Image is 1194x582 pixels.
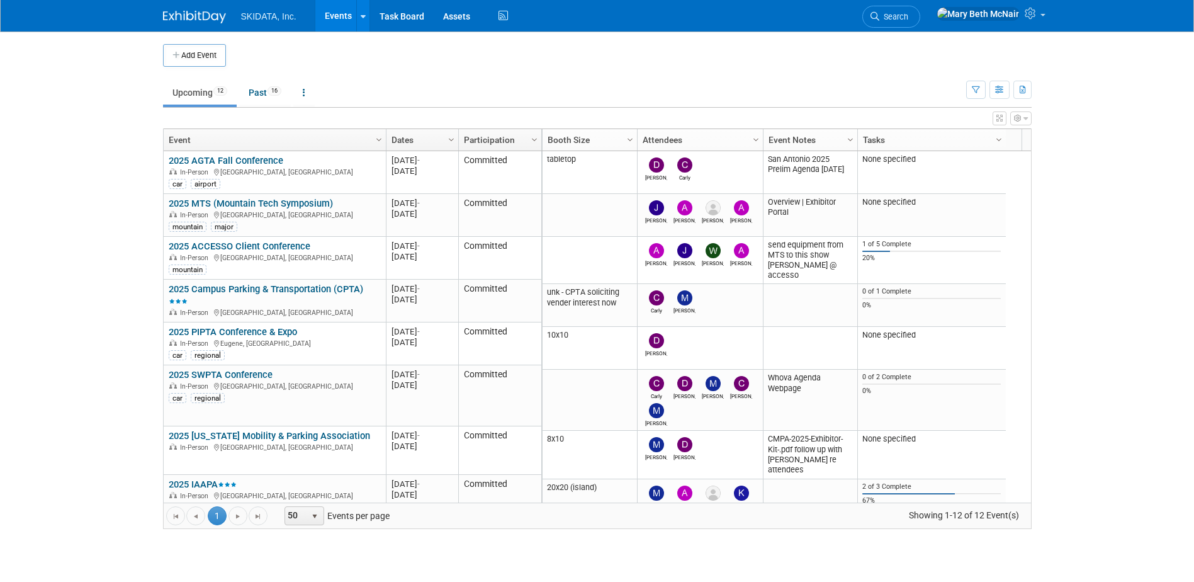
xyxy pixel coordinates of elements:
[169,393,186,403] div: car
[417,156,420,165] span: -
[417,479,420,489] span: -
[391,129,450,151] a: Dates
[643,129,755,151] a: Attendees
[163,11,226,23] img: ExhibitDay
[702,215,724,224] div: Michael Biron
[763,151,857,194] td: San Antonio 2025 Prelim Agenda [DATE]
[391,369,453,380] div: [DATE]
[706,200,721,215] img: Michael Biron
[169,490,380,501] div: [GEOGRAPHIC_DATA], [GEOGRAPHIC_DATA]
[180,443,212,452] span: In-Person
[268,86,281,96] span: 16
[543,327,637,370] td: 10x10
[763,194,857,237] td: Overview | Exhibitor Portal
[211,222,237,232] div: major
[645,391,667,399] div: Carly Jansen
[391,294,453,305] div: [DATE]
[769,129,849,151] a: Event Notes
[458,322,541,365] td: Committed
[677,376,692,391] img: Damon Kessler
[417,198,420,208] span: -
[734,376,749,391] img: Christopher Archer
[391,241,453,251] div: [DATE]
[543,284,637,327] td: unk - CPTA soliciting vender interest now
[171,511,181,522] span: Go to the first page
[417,284,420,294] span: -
[169,265,206,275] div: mountain
[673,501,696,509] div: Andy Shenberger
[241,11,296,21] span: SKIDATA, Inc.
[253,511,263,522] span: Go to the last page
[374,135,384,145] span: Column Settings
[169,479,237,490] a: 2025 IAAPA
[391,208,453,219] div: [DATE]
[677,486,692,501] img: Andy Shenberger
[862,434,1001,444] div: None specified
[527,129,541,148] a: Column Settings
[458,151,541,194] td: Committed
[458,280,541,322] td: Committed
[180,168,212,176] span: In-Person
[169,129,378,151] a: Event
[862,6,920,28] a: Search
[163,44,226,67] button: Add Event
[391,337,453,348] div: [DATE]
[645,452,667,460] div: Malloy Pohrer
[649,200,664,215] img: John Keefe
[734,486,749,501] img: Keith Lynch
[994,135,1004,145] span: Column Settings
[169,198,333,209] a: 2025 MTS (Mountain Tech Symposium)
[444,129,458,148] a: Column Settings
[706,243,721,258] img: Wesley Martin
[702,391,724,399] div: Malloy Pohrer
[673,173,696,181] div: Carly Jansen
[937,7,1020,21] img: Mary Beth McNair
[649,290,664,305] img: Carly Jansen
[169,492,177,498] img: In-Person Event
[169,442,380,452] div: [GEOGRAPHIC_DATA], [GEOGRAPHIC_DATA]
[730,215,752,224] div: Andreas Kranabetter
[391,441,453,452] div: [DATE]
[169,211,177,217] img: In-Person Event
[169,252,380,263] div: [GEOGRAPHIC_DATA], [GEOGRAPHIC_DATA]
[169,155,283,166] a: 2025 AGTA Fall Conference
[191,393,225,403] div: regional
[285,507,307,525] span: 50
[391,489,453,500] div: [DATE]
[446,135,456,145] span: Column Settings
[169,369,273,380] a: 2025 SWPTA Conference
[897,506,1030,524] span: Showing 1-12 of 12 Event(s)
[649,437,664,452] img: Malloy Pohrer
[180,211,212,219] span: In-Person
[391,283,453,294] div: [DATE]
[417,327,420,336] span: -
[186,506,205,525] a: Go to the previous page
[417,241,420,251] span: -
[169,209,380,220] div: [GEOGRAPHIC_DATA], [GEOGRAPHIC_DATA]
[649,243,664,258] img: Andy Shenberger
[169,241,310,252] a: 2025 ACCESSO Client Conference
[677,200,692,215] img: Andy Shenberger
[862,373,1001,382] div: 0 of 2 Complete
[677,243,692,258] img: John Keefe
[862,387,1001,396] div: 0%
[645,258,667,266] div: Andy Shenberger
[169,380,380,391] div: [GEOGRAPHIC_DATA], [GEOGRAPHIC_DATA]
[169,339,177,346] img: In-Person Event
[169,166,380,177] div: [GEOGRAPHIC_DATA], [GEOGRAPHIC_DATA]
[862,482,1001,491] div: 2 of 3 Complete
[845,135,855,145] span: Column Settings
[862,197,1001,207] div: None specified
[169,179,186,189] div: car
[391,430,453,441] div: [DATE]
[649,376,664,391] img: Carly Jansen
[391,166,453,176] div: [DATE]
[862,154,1001,164] div: None specified
[645,501,667,509] div: Michael Ball
[706,376,721,391] img: Malloy Pohrer
[734,243,749,258] img: Andreas Kranabetter
[391,251,453,262] div: [DATE]
[862,330,1001,340] div: None specified
[649,486,664,501] img: Michael Ball
[191,179,220,189] div: airport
